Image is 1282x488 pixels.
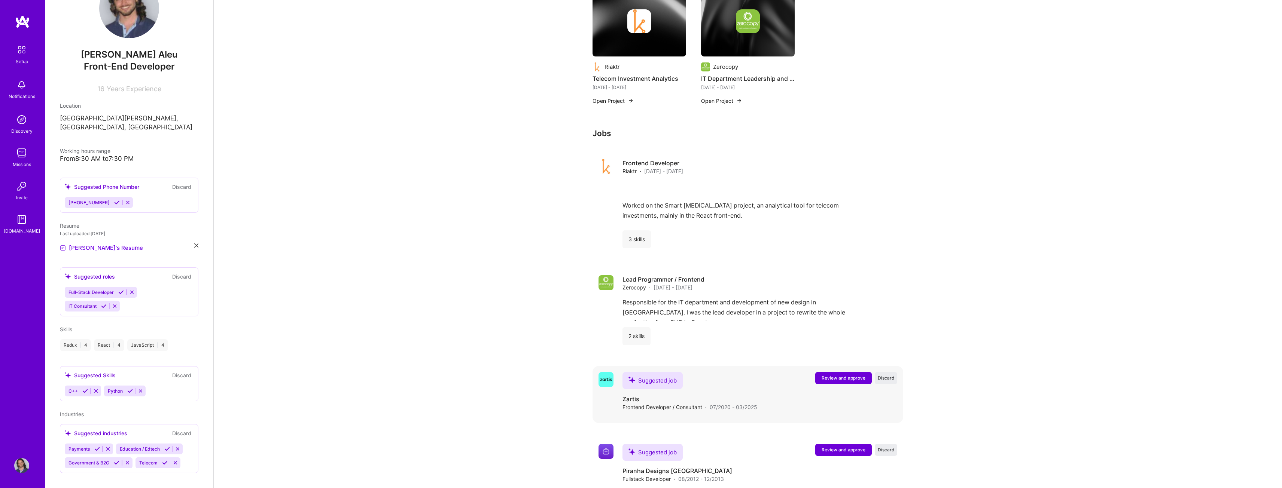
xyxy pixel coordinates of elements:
[878,375,895,381] span: Discard
[173,460,178,466] i: Reject
[628,448,635,455] i: icon SuggestedTeams
[628,377,635,383] i: icon SuggestedTeams
[170,371,194,380] button: Discard
[65,429,127,437] div: Suggested industries
[622,283,646,291] span: Zerocopy
[875,444,897,456] button: Discard
[736,98,742,104] img: arrow-right
[593,129,903,138] h3: Jobs
[627,9,651,33] img: Company logo
[114,460,119,466] i: Accept
[60,339,91,351] div: Redux 4
[14,42,30,58] img: setup
[12,458,31,473] a: User Avatar
[14,212,29,227] img: guide book
[593,83,686,91] div: [DATE] - [DATE]
[60,245,66,251] img: Resume
[605,63,620,71] div: Riaktr
[822,375,865,381] span: Review and approve
[13,160,31,168] div: Missions
[628,98,634,104] img: arrow-right
[105,446,111,452] i: Reject
[16,194,28,202] div: Invite
[101,303,107,309] i: Accept
[649,283,651,291] span: ·
[9,92,35,100] div: Notifications
[80,342,81,348] span: |
[112,303,118,309] i: Reject
[640,167,641,175] span: ·
[622,167,637,175] span: Riaktr
[97,85,104,93] span: 16
[16,58,28,65] div: Setup
[60,326,72,332] span: Skills
[622,444,683,461] div: Suggested job
[94,446,100,452] i: Accept
[622,230,651,248] div: 3 skills
[14,179,29,194] img: Invite
[701,83,795,91] div: [DATE] - [DATE]
[68,446,90,452] span: Payments
[622,467,732,475] h4: Piranha Designs [GEOGRAPHIC_DATA]
[622,275,704,283] h4: Lead Programmer / Frontend
[125,460,130,466] i: Reject
[125,200,131,205] i: Reject
[701,74,795,83] h4: IT Department Leadership and Design
[674,475,675,483] span: ·
[84,61,175,72] span: Front-End Developer
[654,283,692,291] span: [DATE] - [DATE]
[65,184,71,190] i: icon SuggestedTeams
[60,230,198,237] div: Last uploaded: [DATE]
[644,167,683,175] span: [DATE] - [DATE]
[68,289,114,295] span: Full-Stack Developer
[113,342,115,348] span: |
[175,446,180,452] i: Reject
[599,444,613,459] img: Company logo
[15,15,30,28] img: logo
[622,327,651,345] div: 2 skills
[60,411,84,417] span: Industries
[14,112,29,127] img: discovery
[194,243,198,248] i: icon Close
[736,9,760,33] img: Company logo
[68,303,97,309] span: IT Consultant
[108,388,123,394] span: Python
[713,63,738,71] div: Zerocopy
[65,183,139,191] div: Suggested Phone Number
[593,74,686,83] h4: Telecom Investment Analytics
[65,371,116,379] div: Suggested Skills
[65,372,71,378] i: icon SuggestedTeams
[129,289,135,295] i: Reject
[164,446,170,452] i: Accept
[170,272,194,281] button: Discard
[599,275,613,290] img: Company logo
[599,159,613,174] img: Company logo
[60,222,79,229] span: Resume
[815,372,872,384] button: Review and approve
[705,403,707,411] span: ·
[118,289,124,295] i: Accept
[593,97,634,105] button: Open Project
[127,339,168,351] div: JavaScript 4
[157,342,158,348] span: |
[65,430,71,436] i: icon SuggestedTeams
[593,62,602,71] img: Company logo
[710,403,757,411] span: 07/2020 - 03/2025
[107,85,161,93] span: Years Experience
[68,388,78,394] span: C++
[68,200,110,205] span: [PHONE_NUMBER]
[14,77,29,92] img: bell
[162,460,168,466] i: Accept
[622,159,683,167] h4: Frontend Developer
[815,444,872,456] button: Review and approve
[875,372,897,384] button: Discard
[65,273,115,280] div: Suggested roles
[68,460,109,466] span: Government & B2G
[60,155,198,163] div: From 8:30 AM to 7:30 PM
[622,372,683,389] div: Suggested job
[60,102,198,110] div: Location
[60,114,198,132] p: [GEOGRAPHIC_DATA][PERSON_NAME], [GEOGRAPHIC_DATA], [GEOGRAPHIC_DATA]
[170,429,194,438] button: Discard
[599,372,613,387] img: Company logo
[138,388,143,394] i: Reject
